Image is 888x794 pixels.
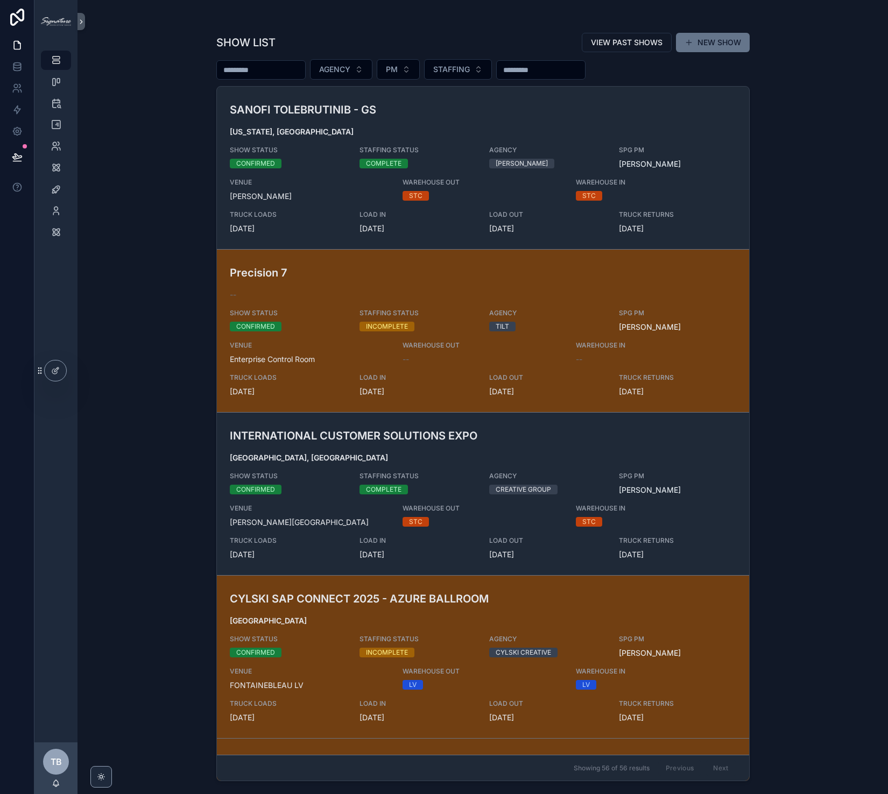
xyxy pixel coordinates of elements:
[236,485,275,494] div: CONFIRMED
[230,428,563,444] h3: INTERNATIONAL CUSTOMER SOLUTIONS EXPO
[496,159,548,168] div: [PERSON_NAME]
[360,712,476,723] span: [DATE]
[236,322,275,331] div: CONFIRMED
[576,504,693,513] span: WAREHOUSE IN
[403,354,409,365] span: --
[619,485,681,495] a: [PERSON_NAME]
[424,59,492,80] button: Select Button
[619,210,736,219] span: TRUCK RETURNS
[230,191,390,202] span: [PERSON_NAME]
[310,59,372,80] button: Select Button
[619,386,736,397] span: [DATE]
[360,386,476,397] span: [DATE]
[619,146,736,154] span: SPG PM
[489,472,606,480] span: AGENCY
[403,504,563,513] span: WAREHOUSE OUT
[576,341,693,350] span: WAREHOUSE IN
[619,159,681,169] a: [PERSON_NAME]
[51,755,62,768] span: TB
[489,309,606,317] span: AGENCY
[403,178,563,187] span: WAREHOUSE OUT
[230,102,563,118] h3: SANOFI TOLEBRUTINIB - GS
[230,472,347,480] span: SHOW STATUS
[360,146,476,154] span: STAFFING STATUS
[230,699,347,708] span: TRUCK LOADS
[230,754,563,770] h3: CYLSKI SAP CONNECT 2025 - THEATER
[216,35,276,50] h1: SHOW LIST
[576,667,693,676] span: WAREHOUSE IN
[619,223,736,234] span: [DATE]
[230,635,347,643] span: SHOW STATUS
[230,504,390,513] span: VENUE
[230,178,390,187] span: VENUE
[360,472,476,480] span: STAFFING STATUS
[582,517,596,527] div: STC
[619,472,736,480] span: SPG PM
[489,712,606,723] span: [DATE]
[576,178,693,187] span: WAREHOUSE IN
[489,223,606,234] span: [DATE]
[230,341,390,350] span: VENUE
[489,635,606,643] span: AGENCY
[619,635,736,643] span: SPG PM
[230,373,347,382] span: TRUCK LOADS
[366,648,408,657] div: INCOMPLETE
[366,485,401,494] div: COMPLETE
[409,191,422,201] div: STC
[360,210,476,219] span: LOAD IN
[366,159,401,168] div: COMPLETE
[489,373,606,382] span: LOAD OUT
[236,648,275,657] div: CONFIRMED
[496,485,551,494] div: CREATIVE GROUP
[230,517,390,528] span: [PERSON_NAME][GEOGRAPHIC_DATA]
[230,146,347,154] span: SHOW STATUS
[230,591,563,607] h3: CYLSKI SAP CONNECT 2025 - AZURE BALLROOM
[582,191,596,201] div: STC
[676,33,750,52] button: NEW SHOW
[591,37,663,48] span: VIEW PAST SHOWS
[230,712,347,723] span: [DATE]
[377,59,420,80] button: Select Button
[360,635,476,643] span: STAFFING STATUS
[230,289,236,300] span: --
[230,127,354,136] strong: [US_STATE], [GEOGRAPHIC_DATA]
[619,373,736,382] span: TRUCK RETURNS
[489,146,606,154] span: AGENCY
[489,386,606,397] span: [DATE]
[576,354,582,365] span: --
[230,680,390,691] span: FONTAINEBLEAU LV
[230,354,390,365] span: Enterprise Control Room
[34,43,77,256] div: scrollable content
[236,159,275,168] div: CONFIRMED
[433,64,470,75] span: STAFFING
[489,210,606,219] span: LOAD OUT
[619,322,681,332] a: [PERSON_NAME]
[619,699,736,708] span: TRUCK RETURNS
[619,712,736,723] span: [DATE]
[230,309,347,317] span: SHOW STATUS
[619,648,681,658] a: [PERSON_NAME]
[217,249,749,412] a: Precision 7--SHOW STATUSCONFIRMEDSTAFFING STATUSINCOMPLETEAGENCYTILTSPG PM[PERSON_NAME]VENUEEnter...
[230,265,563,281] h3: Precision 7
[619,549,736,560] span: [DATE]
[319,64,350,75] span: AGENCY
[230,453,388,462] strong: [GEOGRAPHIC_DATA], [GEOGRAPHIC_DATA]
[360,373,476,382] span: LOAD IN
[217,575,749,738] a: CYLSKI SAP CONNECT 2025 - AZURE BALLROOM[GEOGRAPHIC_DATA]SHOW STATUSCONFIRMEDSTAFFING STATUSINCOM...
[582,680,590,690] div: LV
[217,412,749,575] a: INTERNATIONAL CUSTOMER SOLUTIONS EXPO[GEOGRAPHIC_DATA], [GEOGRAPHIC_DATA]SHOW STATUSCONFIRMEDSTAF...
[409,517,422,527] div: STC
[403,667,563,676] span: WAREHOUSE OUT
[619,536,736,545] span: TRUCK RETURNS
[409,680,417,690] div: LV
[619,309,736,317] span: SPG PM
[230,210,347,219] span: TRUCK LOADS
[582,33,672,52] button: VIEW PAST SHOWS
[489,536,606,545] span: LOAD OUT
[230,667,390,676] span: VENUE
